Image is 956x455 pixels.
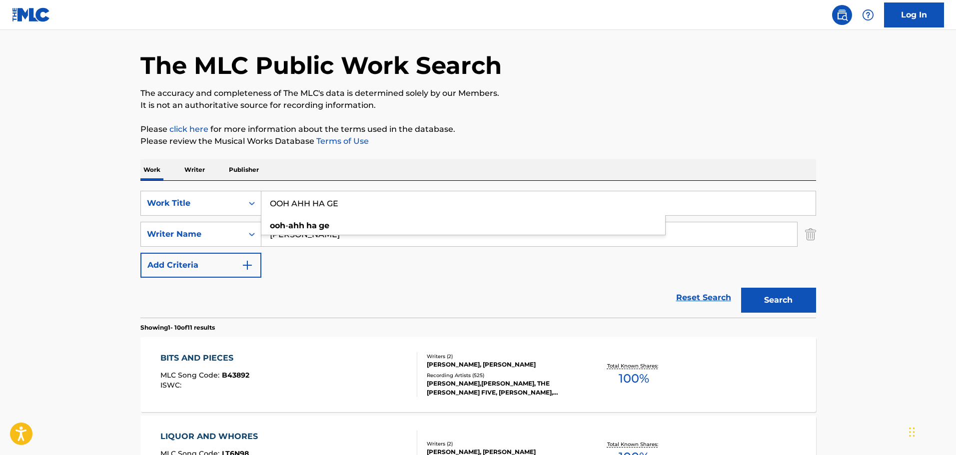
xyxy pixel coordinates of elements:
[427,372,578,379] div: Recording Artists ( 525 )
[607,441,661,448] p: Total Known Shares:
[619,370,649,388] span: 100 %
[181,159,208,180] p: Writer
[160,371,222,380] span: MLC Song Code :
[160,431,263,443] div: LIQUOR AND WHORES
[909,417,915,447] div: Drag
[805,222,816,247] img: Delete Criterion
[319,221,329,230] strong: ge
[427,353,578,360] div: Writers ( 2 )
[140,337,816,412] a: BITS AND PIECESMLC Song Code:B43892ISWC:Writers (2)[PERSON_NAME], [PERSON_NAME]Recording Artists ...
[741,288,816,313] button: Search
[884,2,944,27] a: Log In
[862,9,874,21] img: help
[140,87,816,99] p: The accuracy and completeness of The MLC's data is determined solely by our Members.
[285,221,288,230] span: -
[314,136,369,146] a: Terms of Use
[140,99,816,111] p: It is not an authoritative source for recording information.
[427,440,578,448] div: Writers ( 2 )
[140,191,816,318] form: Search Form
[160,352,249,364] div: BITS AND PIECES
[832,5,852,25] a: Public Search
[906,407,956,455] iframe: Chat Widget
[241,259,253,271] img: 9d2ae6d4665cec9f34b9.svg
[836,9,848,21] img: search
[140,323,215,332] p: Showing 1 - 10 of 11 results
[427,379,578,397] div: [PERSON_NAME],[PERSON_NAME], THE [PERSON_NAME] FIVE, [PERSON_NAME],[PERSON_NAME], THE [PERSON_NAM...
[607,362,661,370] p: Total Known Shares:
[147,228,237,240] div: Writer Name
[671,287,736,309] a: Reset Search
[270,221,285,230] strong: ooh
[169,124,208,134] a: click here
[306,221,317,230] strong: ha
[288,221,304,230] strong: ahh
[147,197,237,209] div: Work Title
[858,5,878,25] div: Help
[12,7,50,22] img: MLC Logo
[140,50,502,80] h1: The MLC Public Work Search
[140,135,816,147] p: Please review the Musical Works Database
[140,253,261,278] button: Add Criteria
[427,360,578,369] div: [PERSON_NAME], [PERSON_NAME]
[140,159,163,180] p: Work
[140,123,816,135] p: Please for more information about the terms used in the database.
[160,381,184,390] span: ISWC :
[226,159,262,180] p: Publisher
[222,371,249,380] span: B43892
